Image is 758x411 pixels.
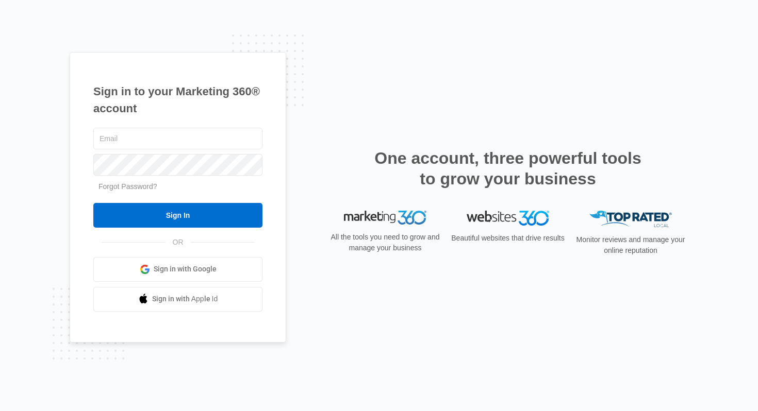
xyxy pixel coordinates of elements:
[371,148,645,189] h2: One account, three powerful tools to grow your business
[166,237,191,248] span: OR
[93,257,262,282] a: Sign in with Google
[154,264,217,275] span: Sign in with Google
[93,203,262,228] input: Sign In
[344,211,426,225] img: Marketing 360
[573,234,688,256] p: Monitor reviews and manage your online reputation
[327,232,443,253] p: All the tools you need to grow and manage your business
[589,211,672,228] img: Top Rated Local
[93,83,262,117] h1: Sign in to your Marketing 360® account
[152,294,218,304] span: Sign in with Apple Id
[93,287,262,312] a: Sign in with Apple Id
[98,182,157,191] a: Forgot Password?
[450,233,566,244] p: Beautiful websites that drive results
[93,128,262,149] input: Email
[467,211,549,226] img: Websites 360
